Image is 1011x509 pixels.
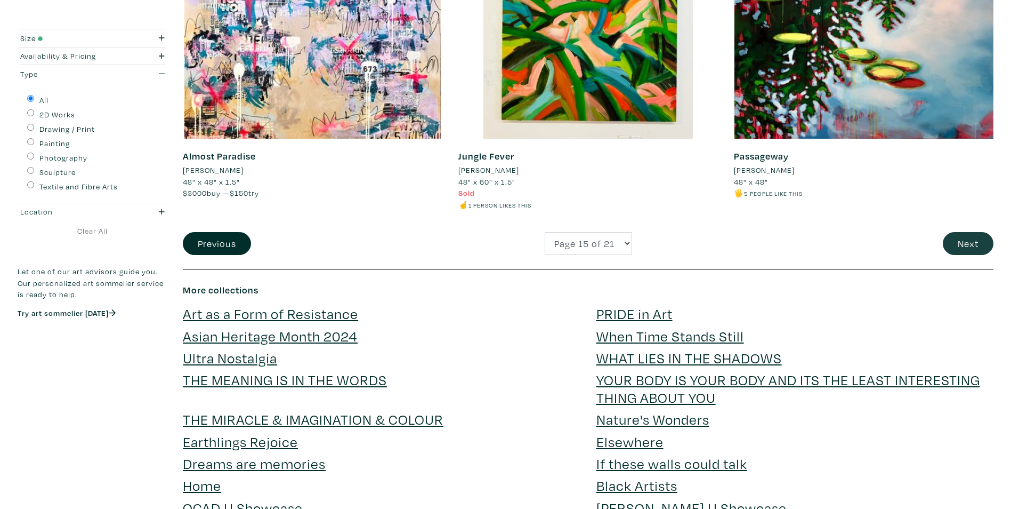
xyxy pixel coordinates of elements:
[458,188,475,198] span: Sold
[183,304,358,323] a: Art as a Form of Resistance
[183,370,387,389] a: THE MEANING IS IN THE WORDS
[734,164,795,176] li: [PERSON_NAME]
[734,187,993,199] li: 🖐️
[596,454,747,473] a: If these walls could talk
[183,188,259,198] span: buy — try
[20,50,125,62] div: Availability & Pricing
[183,476,221,495] a: Home
[183,454,326,473] a: Dreams are memories
[18,203,167,221] button: Location
[18,329,167,352] iframe: Customer reviews powered by Trustpilot
[183,284,993,296] h6: More collections
[458,164,718,176] a: [PERSON_NAME]
[39,123,95,135] label: Drawing / Print
[18,266,167,300] p: Let one of our art advisors guide you. Our personalized art sommelier service is ready to help.
[183,164,244,176] li: [PERSON_NAME]
[596,327,744,345] a: When Time Stands Still
[744,189,803,197] small: 5 people like this
[596,476,677,495] a: Black Artists
[230,188,248,198] span: $150
[18,47,167,65] button: Availability & Pricing
[39,94,48,106] label: All
[183,432,298,451] a: Earthlings Rejoice
[39,152,87,164] label: Photography
[183,327,358,345] a: Asian Heritage Month 2024
[18,65,167,83] button: Type
[183,177,240,187] span: 48" x 48" x 1.5"
[18,308,116,318] a: Try art sommelier [DATE]
[18,225,167,237] a: Clear All
[734,177,768,187] span: 48" x 48"
[183,410,443,428] a: THE MIRACLE & IMAGINATION & COLOUR
[20,33,125,44] div: Size
[39,109,75,121] label: 2D Works
[183,188,207,198] span: $3000
[734,164,993,176] a: [PERSON_NAME]
[596,410,709,428] a: Nature's Wonders
[183,348,277,367] a: Ultra Nostalgia
[20,68,125,80] div: Type
[458,199,718,211] li: ☝️
[39,138,70,149] label: Painting
[183,150,256,162] a: Almost Paradise
[596,348,782,367] a: WHAT LIES IN THE SHADOWS
[183,164,442,176] a: [PERSON_NAME]
[943,232,993,255] button: Next
[596,304,673,323] a: PRIDE in Art
[458,177,515,187] span: 48" x 60" x 1.5"
[39,181,118,193] label: Textile and Fibre Arts
[458,164,519,176] li: [PERSON_NAME]
[18,29,167,47] button: Size
[468,201,531,209] small: 1 person likes this
[596,370,980,406] a: YOUR BODY IS YOUR BODY AND ITS THE LEAST INTERESTING THING ABOUT YOU
[734,150,789,162] a: Passageway
[596,432,664,451] a: Elsewhere
[458,150,514,162] a: Jungle Fever
[183,232,251,255] button: Previous
[39,166,76,178] label: Sculpture
[20,206,125,218] div: Location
